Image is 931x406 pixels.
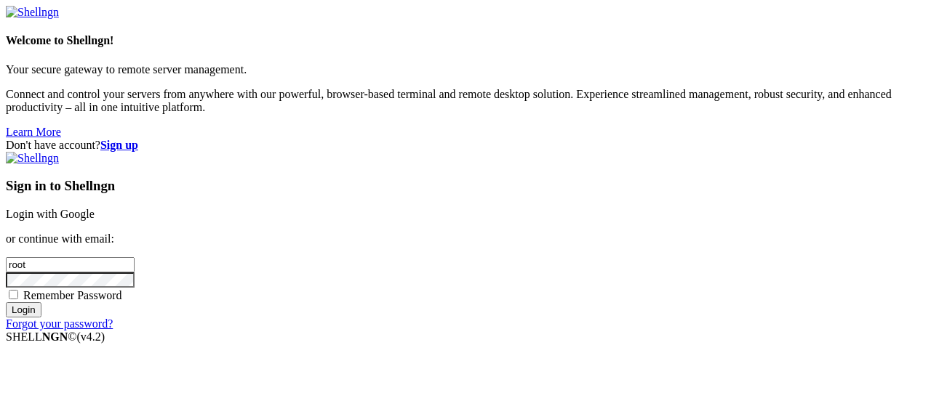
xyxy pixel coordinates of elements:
[100,139,138,151] a: Sign up
[6,257,135,272] input: Email address
[6,178,925,194] h3: Sign in to Shellngn
[6,232,925,245] p: or continue with email:
[6,6,59,19] img: Shellngn
[42,330,68,343] b: NGN
[23,289,122,301] span: Remember Password
[6,139,925,152] div: Don't have account?
[77,330,105,343] span: 4.2.0
[6,208,95,220] a: Login with Google
[6,152,59,165] img: Shellngn
[6,302,41,317] input: Login
[9,290,18,299] input: Remember Password
[6,88,925,114] p: Connect and control your servers from anywhere with our powerful, browser-based terminal and remo...
[6,317,113,330] a: Forgot your password?
[6,34,925,47] h4: Welcome to Shellngn!
[6,63,925,76] p: Your secure gateway to remote server management.
[6,330,105,343] span: SHELL ©
[6,126,61,138] a: Learn More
